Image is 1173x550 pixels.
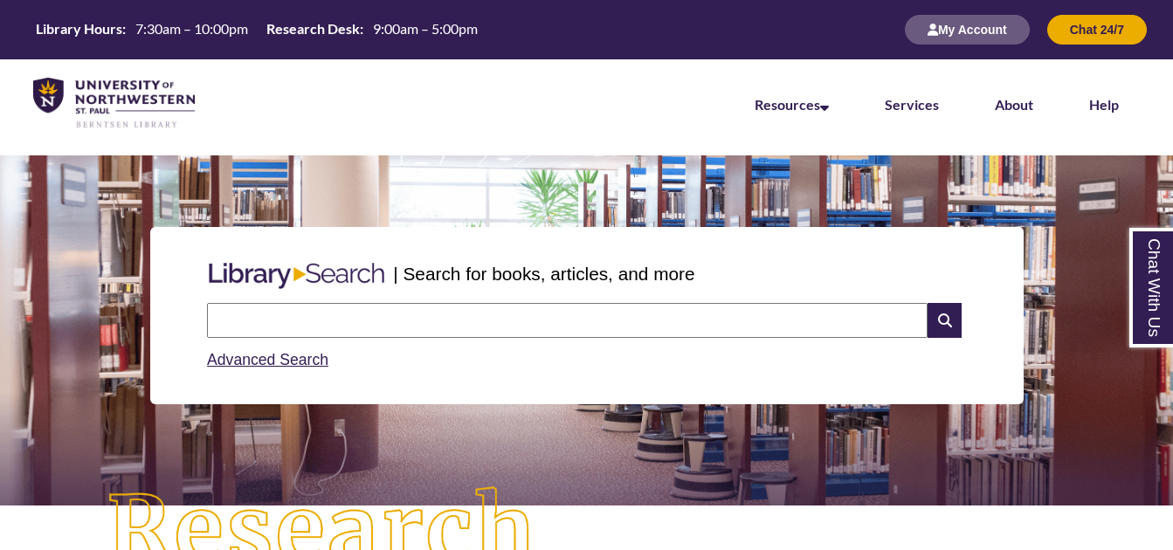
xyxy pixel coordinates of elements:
[885,96,939,113] a: Services
[1047,15,1147,45] button: Chat 24/7
[29,19,485,38] table: Hours Today
[905,22,1030,37] a: My Account
[200,256,393,296] img: Libary Search
[33,78,195,129] img: UNWSP Library Logo
[755,96,829,113] a: Resources
[1047,22,1147,37] a: Chat 24/7
[905,15,1030,45] button: My Account
[29,19,128,38] th: Library Hours:
[995,96,1033,113] a: About
[135,20,248,37] span: 7:30am – 10:00pm
[928,303,961,338] i: Search
[393,260,694,287] p: | Search for books, articles, and more
[29,19,485,40] a: Hours Today
[259,19,366,38] th: Research Desk:
[1089,96,1119,113] a: Help
[207,351,328,368] a: Advanced Search
[373,20,478,37] span: 9:00am – 5:00pm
